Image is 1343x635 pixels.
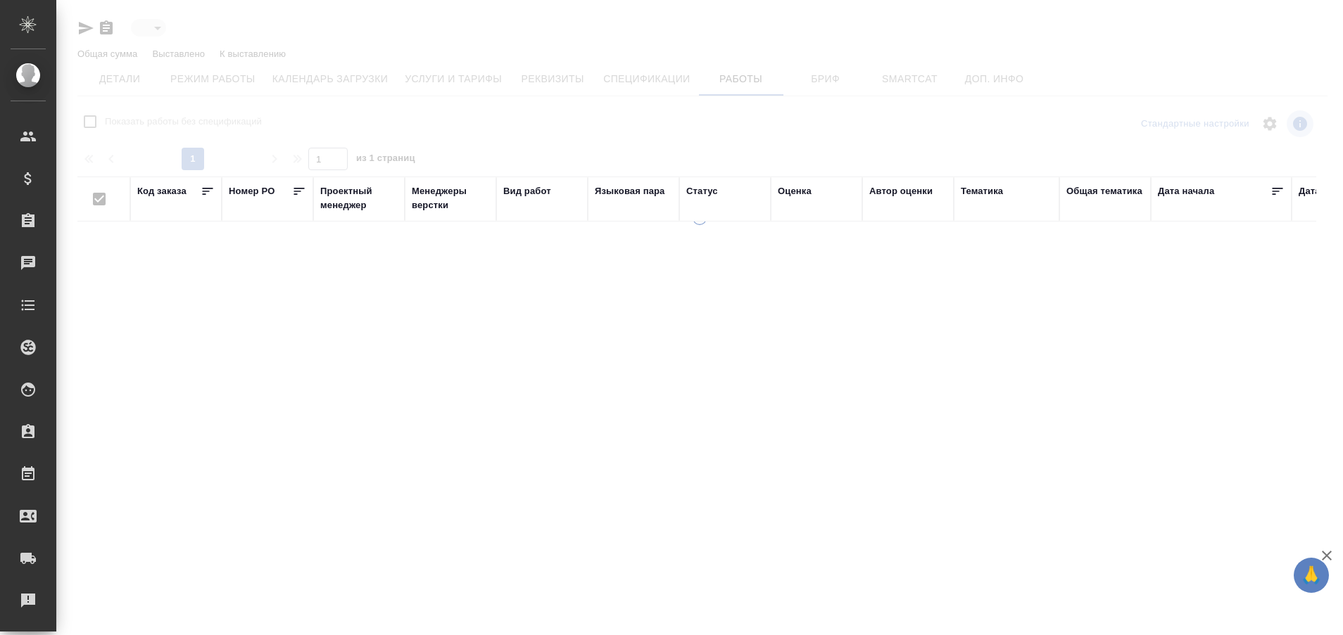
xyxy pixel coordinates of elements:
div: Код заказа [137,184,187,198]
div: Менеджеры верстки [412,184,489,212]
div: Языковая пара [595,184,665,198]
div: Общая тематика [1066,184,1142,198]
div: Тематика [961,184,1003,198]
div: Дата начала [1158,184,1214,198]
div: Статус [686,184,718,198]
div: Номер PO [229,184,275,198]
div: Автор оценки [869,184,933,198]
div: Вид работ [503,184,551,198]
span: 🙏 [1299,560,1323,590]
button: 🙏 [1294,558,1329,593]
div: Оценка [778,184,812,198]
div: Проектный менеджер [320,184,398,212]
